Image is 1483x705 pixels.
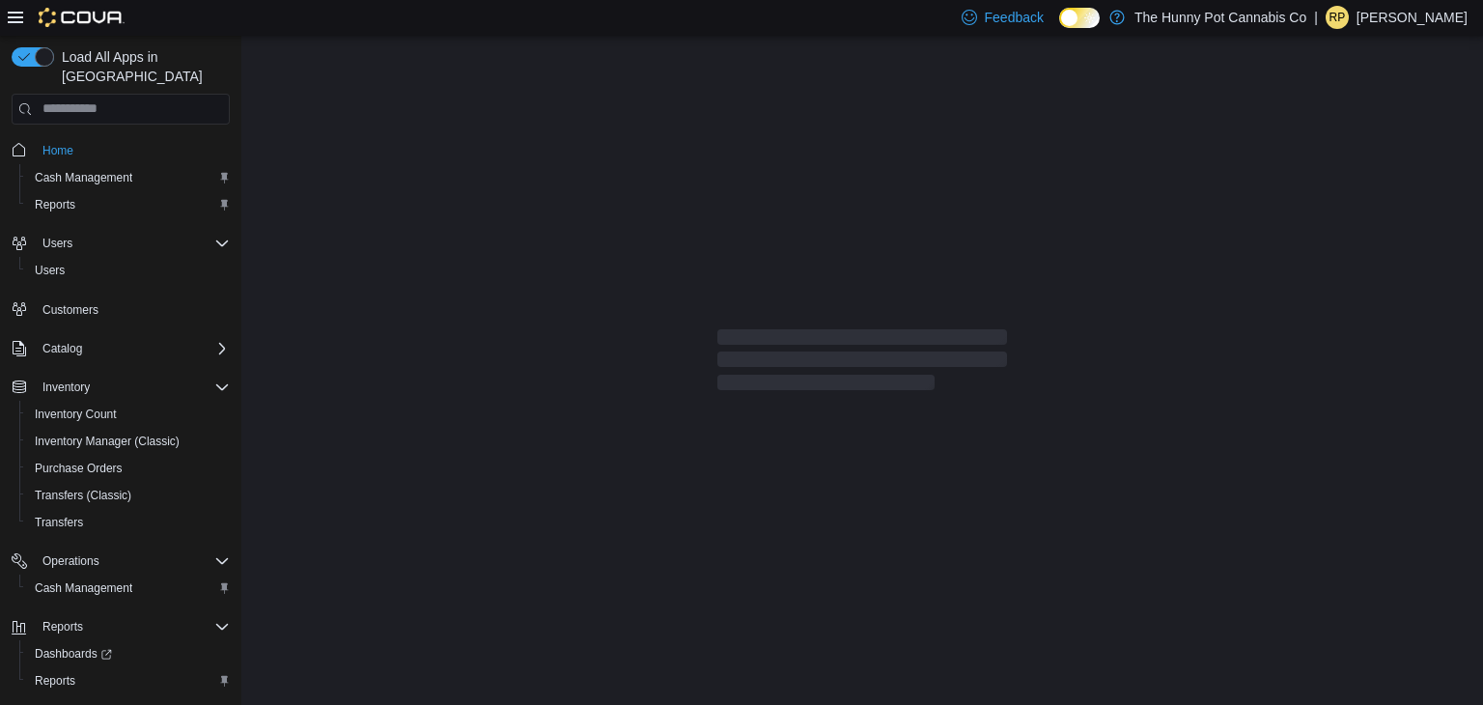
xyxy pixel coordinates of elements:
[35,646,112,662] span: Dashboards
[35,170,132,185] span: Cash Management
[35,297,230,322] span: Customers
[35,263,65,278] span: Users
[1059,28,1060,29] span: Dark Mode
[35,434,180,449] span: Inventory Manager (Classic)
[27,577,140,600] a: Cash Management
[27,403,125,426] a: Inventory Count
[19,482,238,509] button: Transfers (Classic)
[27,193,83,216] a: Reports
[35,615,91,638] button: Reports
[27,577,230,600] span: Cash Management
[19,428,238,455] button: Inventory Manager (Classic)
[42,341,82,356] span: Catalog
[35,337,230,360] span: Catalog
[4,136,238,164] button: Home
[42,143,73,158] span: Home
[35,580,132,596] span: Cash Management
[27,484,139,507] a: Transfers (Classic)
[27,259,72,282] a: Users
[54,47,230,86] span: Load All Apps in [GEOGRAPHIC_DATA]
[19,455,238,482] button: Purchase Orders
[985,8,1044,27] span: Feedback
[1134,6,1306,29] p: The Hunny Pot Cannabis Co
[27,430,230,453] span: Inventory Manager (Classic)
[35,376,98,399] button: Inventory
[27,166,140,189] a: Cash Management
[4,374,238,401] button: Inventory
[27,511,230,534] span: Transfers
[27,642,120,665] a: Dashboards
[1314,6,1318,29] p: |
[1326,6,1349,29] div: Ricardo Peguero
[27,403,230,426] span: Inventory Count
[35,197,75,212] span: Reports
[35,550,230,573] span: Operations
[27,484,230,507] span: Transfers (Classic)
[35,232,80,255] button: Users
[27,669,83,692] a: Reports
[35,488,131,503] span: Transfers (Classic)
[19,667,238,694] button: Reports
[19,164,238,191] button: Cash Management
[35,232,230,255] span: Users
[42,553,99,569] span: Operations
[35,515,83,530] span: Transfers
[19,640,238,667] a: Dashboards
[35,550,107,573] button: Operations
[42,380,90,395] span: Inventory
[35,673,75,689] span: Reports
[19,257,238,284] button: Users
[35,298,106,322] a: Customers
[4,335,238,362] button: Catalog
[27,457,130,480] a: Purchase Orders
[1357,6,1468,29] p: [PERSON_NAME]
[35,138,230,162] span: Home
[19,575,238,602] button: Cash Management
[42,619,83,634] span: Reports
[35,461,123,476] span: Purchase Orders
[27,511,91,534] a: Transfers
[35,407,117,422] span: Inventory Count
[27,642,230,665] span: Dashboards
[1329,6,1346,29] span: RP
[42,302,98,318] span: Customers
[35,337,90,360] button: Catalog
[42,236,72,251] span: Users
[27,669,230,692] span: Reports
[27,193,230,216] span: Reports
[39,8,125,27] img: Cova
[27,259,230,282] span: Users
[4,548,238,575] button: Operations
[35,615,230,638] span: Reports
[27,430,187,453] a: Inventory Manager (Classic)
[35,139,81,162] a: Home
[19,509,238,536] button: Transfers
[717,333,1007,395] span: Loading
[19,191,238,218] button: Reports
[27,457,230,480] span: Purchase Orders
[1059,8,1100,28] input: Dark Mode
[35,376,230,399] span: Inventory
[4,296,238,324] button: Customers
[4,613,238,640] button: Reports
[27,166,230,189] span: Cash Management
[19,401,238,428] button: Inventory Count
[4,230,238,257] button: Users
